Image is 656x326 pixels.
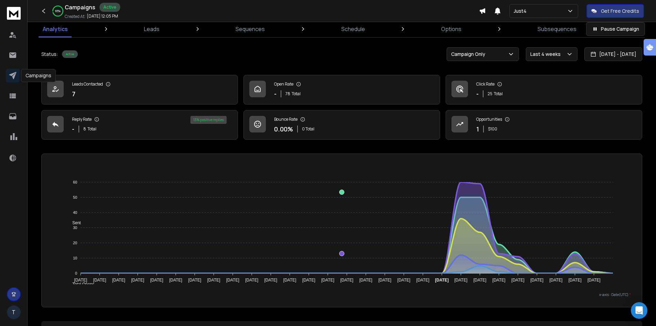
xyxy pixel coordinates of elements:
button: Pause Campaign [586,22,645,36]
p: Get Free Credits [601,8,639,14]
p: Status: [41,51,58,58]
p: Campaign Only [451,51,488,58]
img: logo [7,7,21,20]
span: Total [494,91,503,97]
tspan: [DATE] [587,278,601,283]
span: Total Opens [67,282,94,287]
tspan: [DATE] [226,278,239,283]
p: Reply Rate [72,117,92,122]
span: Total [87,126,96,132]
button: T [7,305,21,319]
p: x-axis : Date(UTC) [53,292,631,297]
tspan: [DATE] [359,278,372,283]
span: Total [292,91,301,97]
tspan: [DATE] [169,278,182,283]
div: Campaigns [21,69,56,82]
a: Bounce Rate0.00%0 Total [243,110,440,140]
tspan: [DATE] [550,278,563,283]
button: Get Free Credits [586,4,644,18]
tspan: [DATE] [397,278,410,283]
tspan: [DATE] [131,278,144,283]
tspan: [DATE] [569,278,582,283]
p: - [476,89,479,99]
a: Opportunities1$100 [446,110,642,140]
p: Analytics [43,25,68,33]
tspan: [DATE] [302,278,315,283]
tspan: [DATE] [340,278,353,283]
tspan: [DATE] [112,278,125,283]
tspan: 50 [73,195,77,199]
tspan: [DATE] [74,278,87,283]
p: [DATE] 12:05 PM [87,13,118,19]
tspan: [DATE] [416,278,429,283]
tspan: 30 [73,226,77,230]
tspan: [DATE] [150,278,163,283]
span: 78 [285,91,290,97]
div: Active [100,3,120,12]
a: Sequences [231,21,269,37]
p: 95 % [55,9,61,13]
tspan: [DATE] [207,278,220,283]
p: Open Rate [274,81,293,87]
tspan: [DATE] [321,278,334,283]
p: Schedule [341,25,365,33]
a: Leads Contacted7 [41,75,238,105]
p: Leads [144,25,159,33]
tspan: [DATE] [454,278,467,283]
p: Options [441,25,461,33]
p: $ 100 [488,126,497,132]
tspan: 20 [73,241,77,245]
tspan: [DATE] [283,278,296,283]
tspan: [DATE] [188,278,201,283]
p: 0.00 % [274,124,293,134]
p: Last 4 weeks [530,51,563,58]
p: 0 Total [302,126,314,132]
p: - [72,124,74,134]
p: Created At: [65,14,85,19]
h1: Campaigns [65,3,95,11]
span: Sent [67,220,81,225]
a: Schedule [337,21,369,37]
tspan: 0 [75,271,77,275]
tspan: [DATE] [264,278,277,283]
tspan: 40 [73,210,77,215]
tspan: [DATE] [378,278,392,283]
a: Leads [140,21,164,37]
p: Sequences [236,25,265,33]
a: Options [437,21,466,37]
p: Just4 [514,8,529,14]
p: - [274,89,277,99]
p: Subsequences [538,25,576,33]
tspan: [DATE] [473,278,487,283]
p: Leads Contacted [72,81,103,87]
p: 7 [72,89,75,99]
tspan: [DATE] [530,278,543,283]
p: Bounce Rate [274,117,298,122]
a: Analytics [39,21,72,37]
div: Open Intercom Messenger [631,302,647,319]
p: Click Rate [476,81,494,87]
p: Opportunities [476,117,502,122]
a: Click Rate-25Total [446,75,642,105]
tspan: [DATE] [245,278,258,283]
div: Active [62,50,78,58]
tspan: 60 [73,180,77,184]
div: 13 % positive replies [190,116,227,124]
tspan: [DATE] [93,278,106,283]
tspan: [DATE] [511,278,524,283]
button: [DATE] - [DATE] [584,47,642,61]
span: 25 [488,91,492,97]
span: 8 [83,126,86,132]
tspan: [DATE] [492,278,506,283]
tspan: [DATE] [435,278,449,283]
tspan: 10 [73,256,77,260]
p: 1 [476,124,479,134]
a: Reply Rate-8Total13% positive replies [41,110,238,140]
a: Subsequences [533,21,581,37]
a: Open Rate-78Total [243,75,440,105]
